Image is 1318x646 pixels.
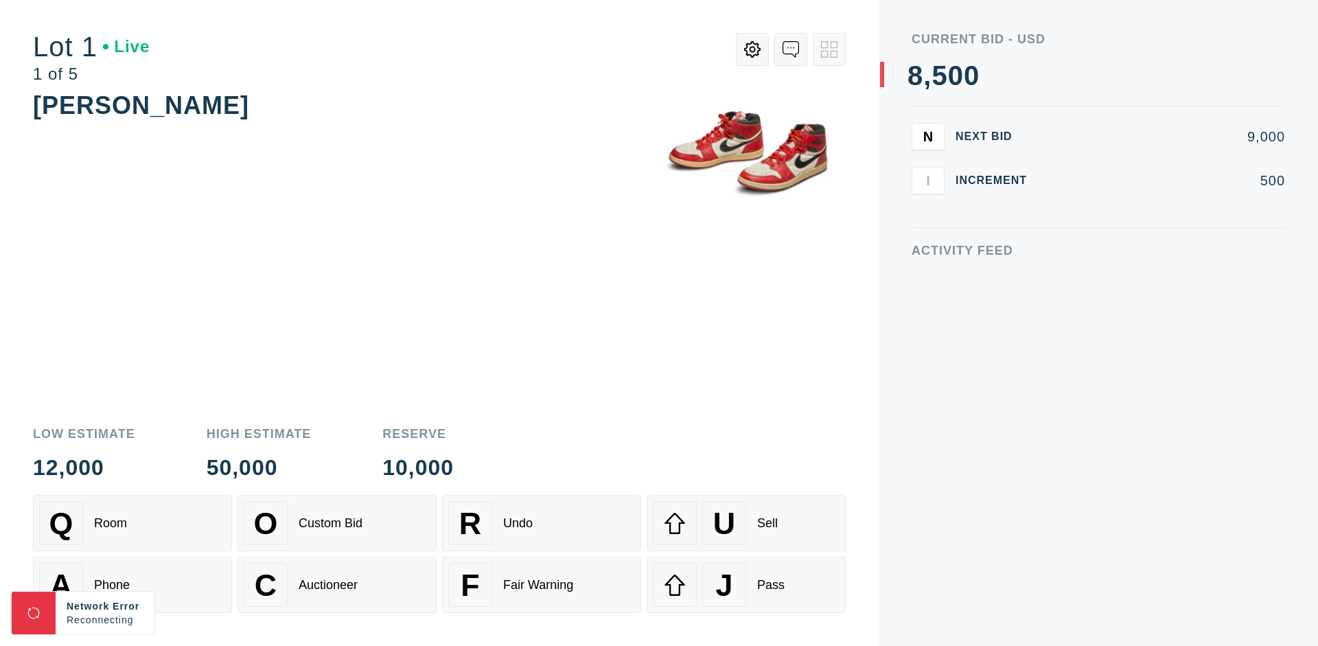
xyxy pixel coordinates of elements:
[33,66,150,82] div: 1 of 5
[912,123,945,150] button: N
[503,516,533,531] div: Undo
[932,62,947,89] div: 5
[67,613,143,627] div: Reconnecting
[33,91,249,119] div: [PERSON_NAME]
[956,175,1038,186] div: Increment
[948,62,964,89] div: 0
[907,62,923,89] div: 8
[912,244,1285,257] div: Activity Feed
[238,557,437,613] button: CAuctioneer
[459,506,481,541] span: R
[134,614,137,625] span: .
[647,495,846,551] button: USell
[1049,130,1285,143] div: 9,000
[442,557,641,613] button: FFair Warning
[461,568,479,603] span: F
[299,516,362,531] div: Custom Bid
[923,128,933,144] span: N
[442,495,641,551] button: RUndo
[713,506,735,541] span: U
[49,506,73,541] span: Q
[1049,174,1285,187] div: 500
[254,506,278,541] span: O
[715,568,732,603] span: J
[964,62,980,89] div: 0
[140,614,143,625] span: .
[33,557,232,613] button: APhone
[647,557,846,613] button: JPass
[299,578,358,592] div: Auctioneer
[238,495,437,551] button: OCustom Bid
[94,516,127,531] div: Room
[67,599,143,613] div: Network Error
[33,428,135,440] div: Low Estimate
[912,33,1285,45] div: Current Bid - USD
[207,428,312,440] div: High Estimate
[33,495,232,551] button: QRoom
[33,457,135,478] div: 12,000
[94,578,130,592] div: Phone
[926,172,930,188] span: I
[137,614,140,625] span: .
[33,33,150,60] div: Lot 1
[382,457,454,478] div: 10,000
[757,516,778,531] div: Sell
[207,457,312,478] div: 50,000
[923,62,932,336] div: ,
[757,578,785,592] div: Pass
[255,568,277,603] span: C
[912,167,945,194] button: I
[503,578,573,592] div: Fair Warning
[382,428,454,440] div: Reserve
[956,131,1038,142] div: Next Bid
[50,568,72,603] span: A
[103,38,150,55] div: Live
